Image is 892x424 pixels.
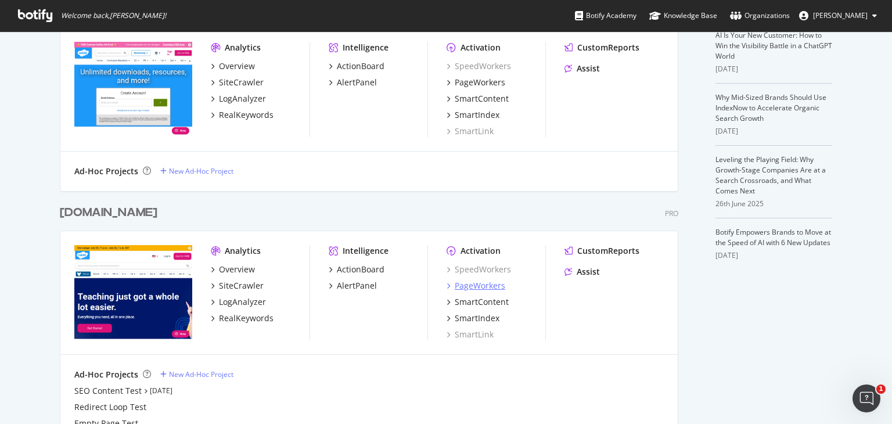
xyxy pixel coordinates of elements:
[455,280,505,292] div: PageWorkers
[715,250,832,261] div: [DATE]
[225,245,261,257] div: Analytics
[60,204,157,221] div: [DOMAIN_NAME]
[447,264,511,275] a: SpeedWorkers
[219,60,255,72] div: Overview
[813,10,868,20] span: Ruth Everett
[447,77,505,88] a: PageWorkers
[74,166,138,177] div: Ad-Hoc Projects
[219,312,274,324] div: RealKeywords
[219,77,264,88] div: SiteCrawler
[575,10,636,21] div: Botify Academy
[577,245,639,257] div: CustomReports
[211,312,274,324] a: RealKeywords
[447,125,494,137] a: SmartLink
[447,296,509,308] a: SmartContent
[455,93,509,105] div: SmartContent
[564,42,639,53] a: CustomReports
[447,312,499,324] a: SmartIndex
[461,245,501,257] div: Activation
[447,109,499,121] a: SmartIndex
[577,63,600,74] div: Assist
[60,204,162,221] a: [DOMAIN_NAME]
[564,266,600,278] a: Assist
[219,93,266,105] div: LogAnalyzer
[343,42,389,53] div: Intelligence
[564,63,600,74] a: Assist
[219,109,274,121] div: RealKeywords
[337,60,384,72] div: ActionBoard
[715,227,831,247] a: Botify Empowers Brands to Move at the Speed of AI with 6 New Updates
[74,42,192,136] img: twinkl.co.uk
[455,296,509,308] div: SmartContent
[455,77,505,88] div: PageWorkers
[715,199,832,209] div: 26th June 2025
[219,280,264,292] div: SiteCrawler
[343,245,389,257] div: Intelligence
[150,386,172,396] a: [DATE]
[169,369,233,379] div: New Ad-Hoc Project
[715,30,832,61] a: AI Is Your New Customer: How to Win the Visibility Battle in a ChatGPT World
[211,109,274,121] a: RealKeywords
[211,296,266,308] a: LogAnalyzer
[447,329,494,340] a: SmartLink
[225,42,261,53] div: Analytics
[447,60,511,72] a: SpeedWorkers
[337,264,384,275] div: ActionBoard
[337,77,377,88] div: AlertPanel
[447,93,509,105] a: SmartContent
[715,64,832,74] div: [DATE]
[211,264,255,275] a: Overview
[461,42,501,53] div: Activation
[219,296,266,308] div: LogAnalyzer
[169,166,233,176] div: New Ad-Hoc Project
[853,385,880,412] iframe: Intercom live chat
[649,10,717,21] div: Knowledge Base
[730,10,790,21] div: Organizations
[211,93,266,105] a: LogAnalyzer
[219,264,255,275] div: Overview
[74,369,138,380] div: Ad-Hoc Projects
[74,245,192,339] img: twinkl.com
[790,6,886,25] button: [PERSON_NAME]
[715,92,826,123] a: Why Mid-Sized Brands Should Use IndexNow to Accelerate Organic Search Growth
[577,42,639,53] div: CustomReports
[564,245,639,257] a: CustomReports
[211,280,264,292] a: SiteCrawler
[61,11,166,20] span: Welcome back, [PERSON_NAME] !
[329,264,384,275] a: ActionBoard
[337,280,377,292] div: AlertPanel
[74,401,146,413] a: Redirect Loop Test
[577,266,600,278] div: Assist
[455,312,499,324] div: SmartIndex
[211,60,255,72] a: Overview
[329,60,384,72] a: ActionBoard
[447,280,505,292] a: PageWorkers
[715,126,832,136] div: [DATE]
[74,385,142,397] a: SEO Content Test
[329,77,377,88] a: AlertPanel
[715,154,826,196] a: Leveling the Playing Field: Why Growth-Stage Companies Are at a Search Crossroads, and What Comes...
[329,280,377,292] a: AlertPanel
[876,385,886,394] span: 1
[665,209,678,218] div: Pro
[160,369,233,379] a: New Ad-Hoc Project
[211,77,264,88] a: SiteCrawler
[160,166,233,176] a: New Ad-Hoc Project
[455,109,499,121] div: SmartIndex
